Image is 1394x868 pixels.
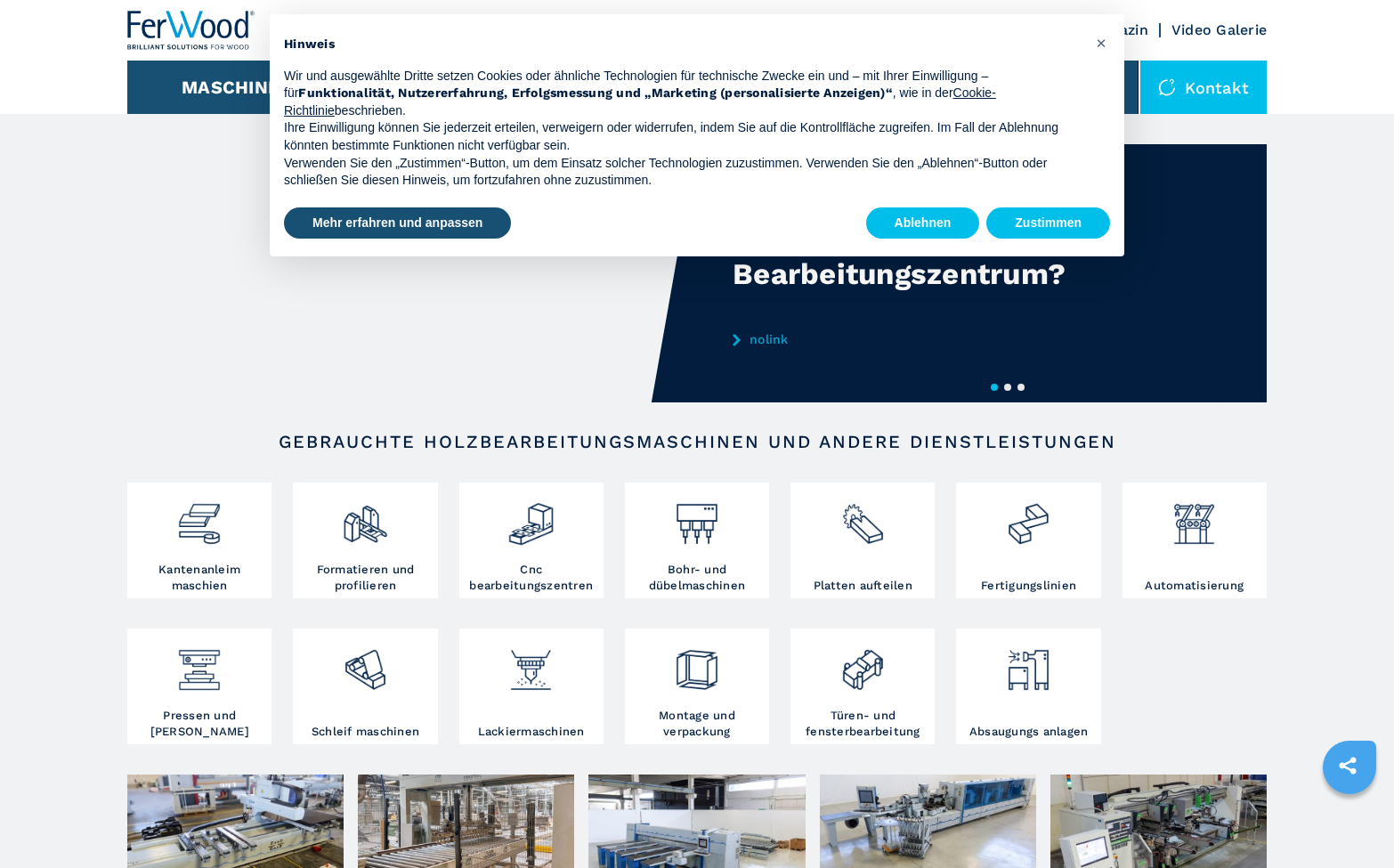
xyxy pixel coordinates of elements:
img: linee_di_produzione_2.png [1005,487,1052,548]
h3: Montage und verpackung [629,708,765,740]
button: Mehr erfahren und anpassen [284,207,511,239]
button: 2 [1004,384,1011,391]
button: Ablehnen [866,207,980,239]
button: 1 [991,384,998,391]
h3: Formatieren und profilieren [297,562,433,594]
button: Zustimmen [986,207,1110,239]
p: Wir und ausgewählte Dritte setzen Cookies oder ähnliche Technologien für technische Zwecke ein un... [284,68,1082,120]
img: automazione.png [1171,487,1218,548]
button: Maschinen [182,77,293,98]
a: Cookie-Richtlinie [284,85,996,118]
video: Your browser does not support the video tag. [127,144,697,402]
a: Bohr- und dübelmaschinen [625,483,769,598]
img: aspirazione_1.png [1005,633,1052,694]
a: Kantenanleim maschien [127,483,272,598]
strong: Funktionalität, Nutzererfahrung, Erfolgsmessung und „Marketing (personalisierte Anzeigen)“ [298,85,893,100]
a: Formatieren und profilieren [293,483,437,598]
a: Absaugungs anlagen [956,629,1100,744]
a: Fertigungslinien [956,483,1100,598]
a: nolink [733,332,1082,346]
img: lavorazione_porte_finestre_2.png [839,633,887,694]
a: Cnc bearbeitungszentren [459,483,604,598]
h2: Hinweis [284,36,1082,53]
h3: Schleif maschinen [312,724,419,740]
h3: Bohr- und dübelmaschinen [629,562,765,594]
a: Pressen und [PERSON_NAME] [127,629,272,744]
a: Türen- und fensterbearbeitung [790,629,935,744]
img: squadratrici_2.png [342,487,389,548]
a: Video Galerie [1171,21,1267,38]
img: foratrici_inseritrici_2.png [673,487,720,548]
button: 3 [1017,384,1025,391]
h3: Türen- und fensterbearbeitung [795,708,930,740]
img: Kontakt [1158,78,1176,96]
img: centro_di_lavoro_cnc_2.png [507,487,555,548]
h2: Gebrauchte Holzbearbeitungsmaschinen und andere Dienstleistungen [184,431,1210,452]
h3: Platten aufteilen [814,578,912,594]
h3: Fertigungslinien [981,578,1076,594]
h3: Absaugungs anlagen [969,724,1089,740]
img: montaggio_imballaggio_2.png [673,633,720,694]
p: Ihre Einwilligung können Sie jederzeit erteilen, verweigern oder widerrufen, indem Sie auf die Ko... [284,119,1082,154]
a: Lackiermaschinen [459,629,604,744]
h3: Automatisierung [1145,578,1244,594]
h3: Kantenanleim maschien [132,562,267,594]
a: Automatisierung [1122,483,1267,598]
img: sezionatrici_2.png [839,487,887,548]
a: Schleif maschinen [293,629,437,744]
img: levigatrici_2.png [342,633,389,694]
h3: Cnc bearbeitungszentren [464,562,599,594]
img: verniciatura_1.png [507,633,555,694]
a: Platten aufteilen [790,483,935,598]
div: Kontakt [1140,61,1267,114]
img: pressa-strettoia.png [175,633,223,694]
p: Verwenden Sie den „Zustimmen“-Button, um dem Einsatz solcher Technologien zuzustimmen. Verwenden ... [284,155,1082,190]
h3: Lackiermaschinen [478,724,585,740]
h3: Pressen und [PERSON_NAME] [132,708,267,740]
img: Ferwood [127,11,255,50]
span: × [1096,32,1106,53]
a: Montage und verpackung [625,629,769,744]
a: sharethis [1325,743,1370,788]
button: Schließen Sie diesen Hinweis [1087,28,1115,57]
img: bordatrici_1.png [175,487,223,548]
